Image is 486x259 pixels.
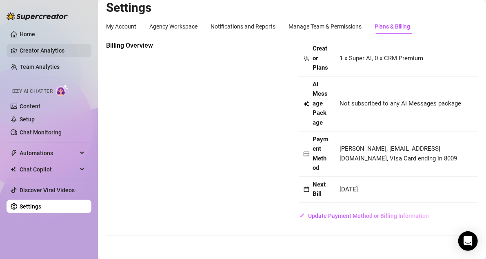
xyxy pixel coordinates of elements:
[106,41,243,50] span: Billing Overview
[211,22,275,31] div: Notifications and Reports
[20,129,62,136] a: Chat Monitoring
[11,167,16,172] img: Chat Copilot
[20,203,41,210] a: Settings
[106,22,136,31] div: My Account
[20,187,75,193] a: Discover Viral Videos
[340,99,461,109] span: Not subscribed to any AI Messages package
[458,231,478,251] div: Open Intercom Messenger
[20,147,78,160] span: Automations
[299,209,429,222] button: Update Payment Method or Billing Information
[340,186,358,193] span: [DATE]
[313,45,328,71] strong: Creator Plans
[7,12,68,20] img: logo-BBDzfeDw.svg
[20,31,35,37] a: Home
[313,181,326,198] strong: Next Bill
[56,84,69,96] img: AI Chatter
[313,136,328,172] strong: Payment Method
[299,213,305,219] span: edit
[340,145,457,162] span: [PERSON_NAME], [EMAIL_ADDRESS][DOMAIN_NAME], Visa Card ending in 8009
[340,55,423,62] span: 1 x Super AI, 0 x CRM Premium
[304,187,309,192] span: calendar
[20,103,40,110] a: Content
[304,55,309,61] span: team
[20,64,60,70] a: Team Analytics
[288,22,362,31] div: Manage Team & Permissions
[20,44,85,57] a: Creator Analytics
[20,163,78,176] span: Chat Copilot
[11,150,17,156] span: thunderbolt
[375,22,410,31] div: Plans & Billing
[149,22,198,31] div: Agency Workspace
[313,81,328,126] strong: AI Message Package
[308,213,429,219] span: Update Payment Method or Billing Information
[20,116,35,123] a: Setup
[11,88,53,95] span: Izzy AI Chatter
[304,151,309,157] span: credit-card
